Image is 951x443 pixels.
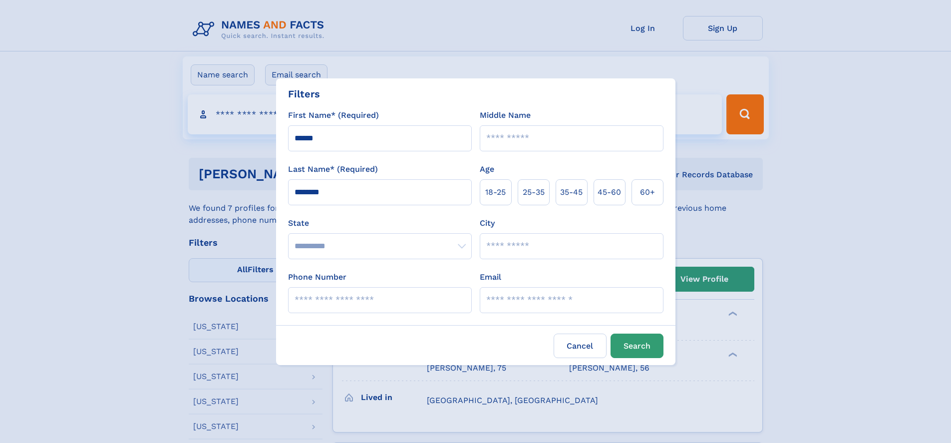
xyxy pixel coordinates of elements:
[480,163,494,175] label: Age
[480,217,495,229] label: City
[560,186,583,198] span: 35‑45
[288,271,346,283] label: Phone Number
[523,186,545,198] span: 25‑35
[598,186,621,198] span: 45‑60
[288,163,378,175] label: Last Name* (Required)
[288,86,320,101] div: Filters
[554,334,607,358] label: Cancel
[485,186,506,198] span: 18‑25
[288,109,379,121] label: First Name* (Required)
[611,334,663,358] button: Search
[640,186,655,198] span: 60+
[288,217,472,229] label: State
[480,109,531,121] label: Middle Name
[480,271,501,283] label: Email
